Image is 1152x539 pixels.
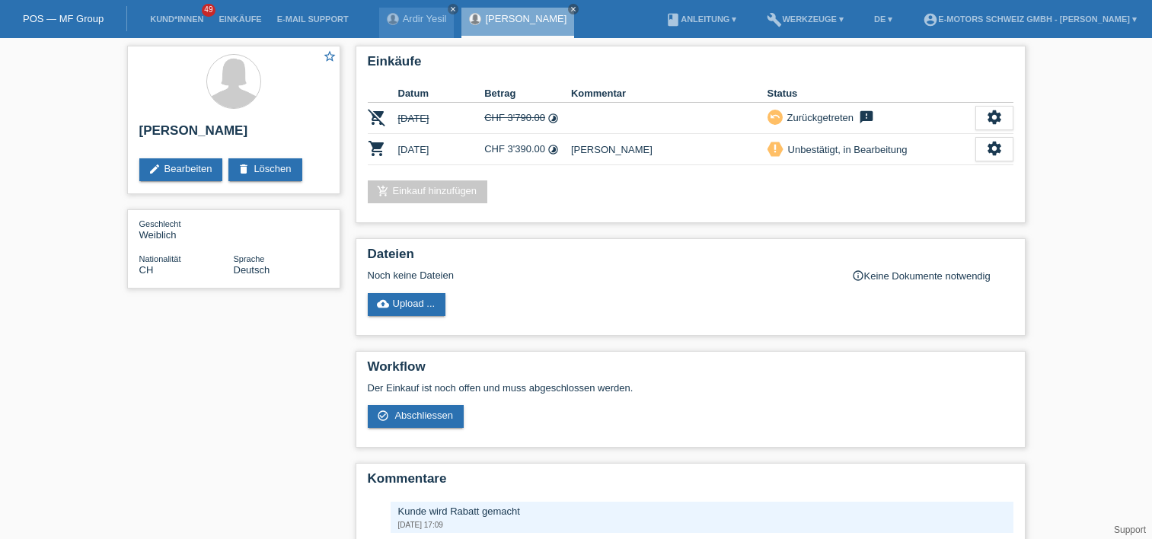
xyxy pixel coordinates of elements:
[770,143,780,154] i: priority_high
[547,113,559,124] i: Fixe Raten (36 Raten)
[368,180,488,203] a: add_shopping_cartEinkauf hinzufügen
[986,140,1003,157] i: settings
[923,12,938,27] i: account_circle
[270,14,356,24] a: E-Mail Support
[484,134,571,165] td: CHF 3'390.00
[915,14,1144,24] a: account_circleE-Motors Schweiz GmbH - [PERSON_NAME] ▾
[202,4,215,17] span: 49
[211,14,269,24] a: Einkäufe
[368,359,1013,382] h2: Workflow
[398,506,1006,517] div: Kunde wird Rabatt gemacht
[448,4,458,14] a: close
[368,405,464,428] a: check_circle_outline Abschliessen
[986,109,1003,126] i: settings
[767,12,782,27] i: build
[139,254,181,263] span: Nationalität
[148,163,161,175] i: edit
[323,49,337,65] a: star_border
[449,5,457,13] i: close
[368,382,1013,394] p: Der Einkauf ist noch offen und muss abgeschlossen werden.
[783,142,908,158] div: Unbestätigt, in Bearbeitung
[23,13,104,24] a: POS — MF Group
[770,111,780,122] i: undo
[398,521,1006,529] div: [DATE] 17:09
[139,158,223,181] a: editBearbeiten
[234,264,270,276] span: Deutsch
[238,163,250,175] i: delete
[323,49,337,63] i: star_border
[571,134,767,165] td: [PERSON_NAME]
[767,85,975,103] th: Status
[547,144,559,155] i: Fixe Raten (36 Raten)
[377,298,389,310] i: cloud_upload
[665,12,681,27] i: book
[368,247,1013,269] h2: Dateien
[368,269,833,281] div: Noch keine Dateien
[368,139,386,158] i: POSP00027610
[139,219,181,228] span: Geschlecht
[142,14,211,24] a: Kund*innen
[377,410,389,422] i: check_circle_outline
[1114,525,1146,535] a: Support
[852,269,864,282] i: info_outline
[377,185,389,197] i: add_shopping_cart
[139,264,154,276] span: Schweiz
[368,471,1013,494] h2: Kommentare
[403,13,447,24] a: Ardir Yesil
[368,293,446,316] a: cloud_uploadUpload ...
[368,54,1013,77] h2: Einkäufe
[759,14,851,24] a: buildWerkzeuge ▾
[139,218,234,241] div: Weiblich
[484,103,571,134] td: CHF 3'790.00
[857,110,876,125] i: feedback
[139,123,328,146] h2: [PERSON_NAME]
[368,108,386,126] i: POSP00027606
[398,134,485,165] td: [DATE]
[866,14,900,24] a: DE ▾
[658,14,744,24] a: bookAnleitung ▾
[571,85,767,103] th: Kommentar
[485,13,566,24] a: [PERSON_NAME]
[398,85,485,103] th: Datum
[783,110,854,126] div: Zurückgetreten
[570,5,577,13] i: close
[568,4,579,14] a: close
[228,158,302,181] a: deleteLöschen
[394,410,453,421] span: Abschliessen
[484,85,571,103] th: Betrag
[852,269,1013,282] div: Keine Dokumente notwendig
[234,254,265,263] span: Sprache
[398,103,485,134] td: [DATE]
